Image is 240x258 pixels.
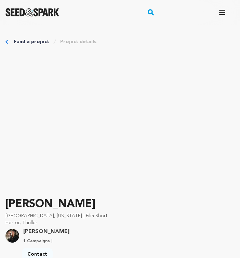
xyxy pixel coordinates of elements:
a: Goto Elise Garner profile [23,228,69,236]
img: Seed&Spark Logo Dark Mode [5,8,59,16]
div: Breadcrumb [5,38,235,45]
a: Project details [60,38,96,45]
p: [GEOGRAPHIC_DATA], [US_STATE] | Film Short [5,212,235,219]
p: 1 Campaigns | [23,238,69,244]
p: [PERSON_NAME] [5,196,235,212]
img: a71ff16225df04d0.jpg [5,229,19,243]
a: Fund a project [14,38,49,45]
p: Horror, Thriller [5,219,235,226]
a: Seed&Spark Homepage [5,8,59,16]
